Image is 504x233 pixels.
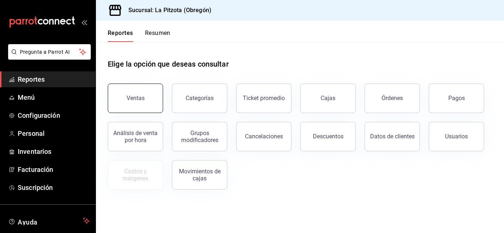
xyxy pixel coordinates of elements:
div: Cajas [321,94,336,103]
span: Pregunta a Parrot AI [20,48,79,56]
button: Pregunta a Parrot AI [8,44,91,60]
div: Descuentos [313,133,344,140]
button: Órdenes [365,84,420,113]
div: Movimientos de cajas [177,168,222,182]
div: Ticket promedio [243,95,285,102]
span: Ayuda [18,216,80,225]
button: Ticket promedio [236,84,291,113]
button: Grupos modificadores [172,122,227,151]
button: Cancelaciones [236,122,291,151]
span: Configuración [18,110,90,120]
div: Categorías [186,95,214,102]
div: navigation tabs [108,29,170,42]
h3: Sucursal: La Pitzota (Obregón) [122,6,211,15]
button: Análisis de venta por hora [108,122,163,151]
div: Órdenes [382,95,403,102]
button: Contrata inventarios para ver este reporte [108,160,163,190]
span: Facturación [18,165,90,174]
div: Usuarios [445,133,468,140]
button: Reportes [108,29,133,42]
span: Menú [18,92,90,102]
div: Análisis de venta por hora [113,130,158,144]
button: Movimientos de cajas [172,160,227,190]
div: Grupos modificadores [177,130,222,144]
span: Reportes [18,74,90,84]
div: Ventas [127,95,145,102]
button: open_drawer_menu [81,19,87,25]
button: Descuentos [300,122,356,151]
button: Resumen [145,29,170,42]
button: Datos de clientes [365,122,420,151]
span: Inventarios [18,146,90,156]
div: Cancelaciones [245,133,283,140]
button: Categorías [172,84,227,113]
span: Suscripción [18,183,90,193]
button: Pagos [429,84,484,113]
a: Cajas [300,84,356,113]
div: Datos de clientes [370,133,415,140]
span: Personal [18,128,90,138]
a: Pregunta a Parrot AI [5,53,91,61]
button: Ventas [108,84,163,113]
div: Costos y márgenes [113,168,158,182]
button: Usuarios [429,122,484,151]
h1: Elige la opción que deseas consultar [108,59,229,70]
div: Pagos [448,95,465,102]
